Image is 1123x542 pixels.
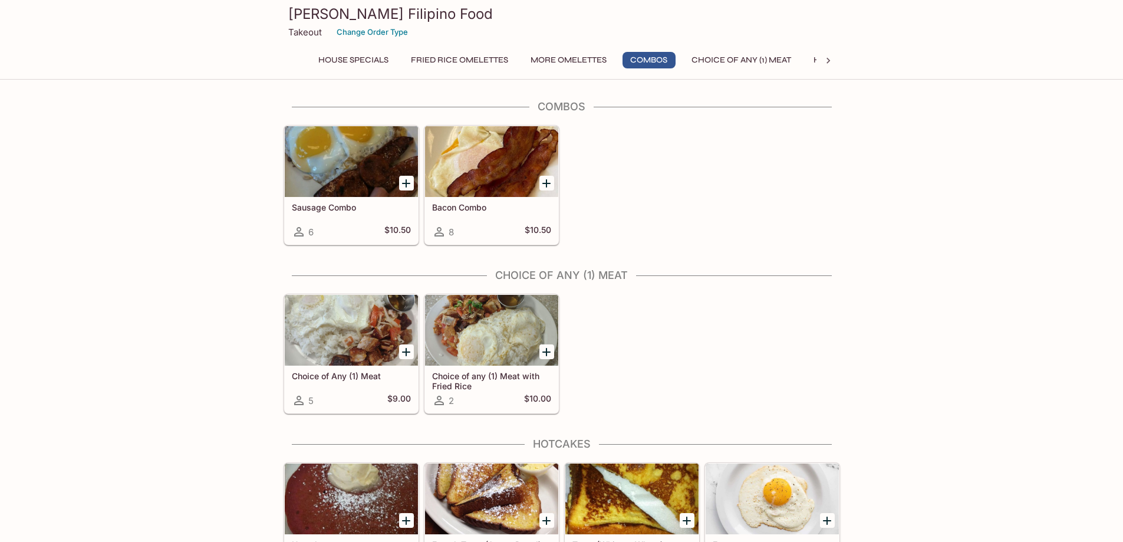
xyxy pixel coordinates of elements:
button: Add Choice of Any (1) Meat [399,344,414,359]
a: Choice of any (1) Meat with Fried Rice2$10.00 [424,294,559,413]
div: Sausage Combo [285,126,418,197]
h4: Choice of Any (1) Meat [284,269,840,282]
h5: $10.50 [384,225,411,239]
h5: $10.00 [524,393,551,408]
div: Choice of Any (1) Meat [285,295,418,366]
button: House Specials [312,52,395,68]
h5: $10.50 [525,225,551,239]
button: Add Toast (White or Wheat) [680,513,694,528]
button: Hotcakes [807,52,865,68]
button: Add Bacon Combo [539,176,554,190]
div: Bacon Combo [425,126,558,197]
button: Choice of Any (1) Meat [685,52,798,68]
button: Add Egg [820,513,835,528]
button: Fried Rice Omelettes [404,52,515,68]
h5: Sausage Combo [292,202,411,212]
h4: Hotcakes [284,438,840,451]
span: 8 [449,226,454,238]
div: Toast (White or Wheat) [565,464,699,534]
h4: Combos [284,100,840,113]
h5: Choice of any (1) Meat with Fried Rice [432,371,551,390]
span: 2 [449,395,454,406]
a: Bacon Combo8$10.50 [424,126,559,245]
p: Takeout [288,27,322,38]
button: More Omelettes [524,52,613,68]
div: Egg [706,464,839,534]
button: Combos [623,52,676,68]
h5: Choice of Any (1) Meat [292,371,411,381]
h5: Bacon Combo [432,202,551,212]
div: Choice of any (1) Meat with Fried Rice [425,295,558,366]
button: Add French Toast (Sweet Bread) [539,513,554,528]
h5: $9.00 [387,393,411,408]
div: Hotcakes [285,464,418,534]
button: Change Order Type [331,23,413,41]
a: Choice of Any (1) Meat5$9.00 [284,294,419,413]
span: 5 [308,395,314,406]
button: Add Choice of any (1) Meat with Fried Rice [539,344,554,359]
button: Add Hotcakes [399,513,414,528]
a: Sausage Combo6$10.50 [284,126,419,245]
div: French Toast (Sweet Bread) [425,464,558,534]
span: 6 [308,226,314,238]
button: Add Sausage Combo [399,176,414,190]
h3: [PERSON_NAME] Filipino Food [288,5,835,23]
